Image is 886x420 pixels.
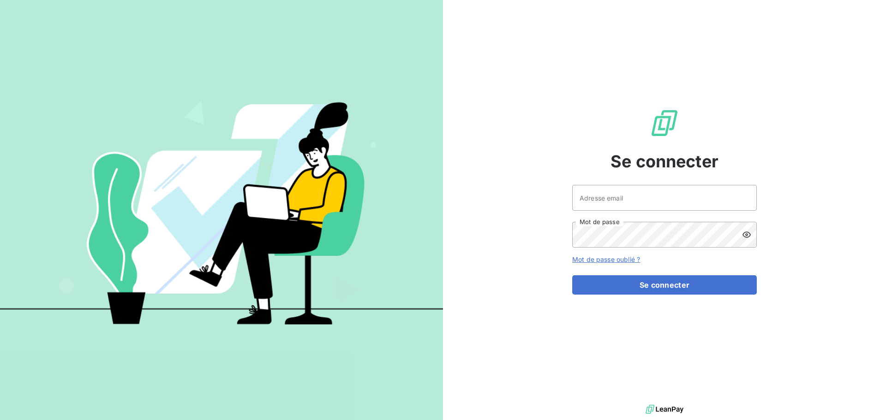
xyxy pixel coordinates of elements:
img: Logo LeanPay [650,108,679,138]
button: Se connecter [572,275,757,295]
img: logo [646,402,683,416]
input: placeholder [572,185,757,211]
a: Mot de passe oublié ? [572,255,640,263]
span: Se connecter [611,149,718,174]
